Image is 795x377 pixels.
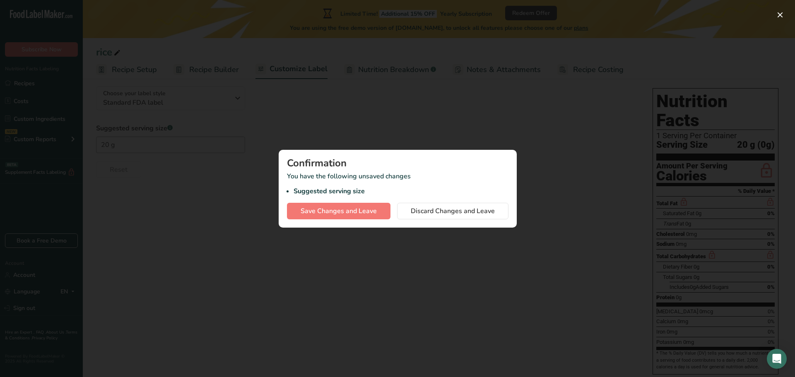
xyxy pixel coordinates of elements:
[411,206,495,216] span: Discard Changes and Leave
[287,158,508,168] div: Confirmation
[397,203,508,219] button: Discard Changes and Leave
[294,186,508,196] li: Suggested serving size
[287,203,390,219] button: Save Changes and Leave
[767,349,787,369] div: Open Intercom Messenger
[287,171,508,196] p: You have the following unsaved changes
[301,206,377,216] span: Save Changes and Leave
